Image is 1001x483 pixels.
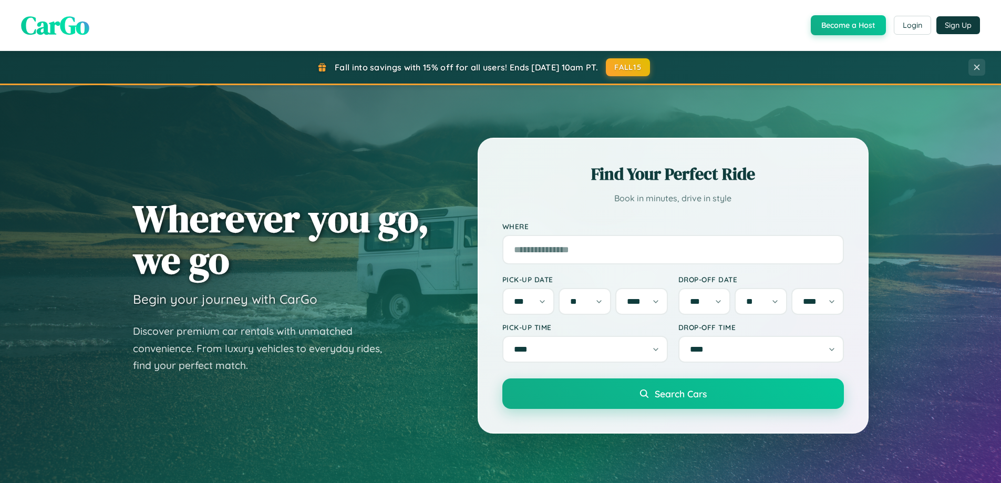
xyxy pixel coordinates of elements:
label: Pick-up Date [502,275,668,284]
button: Sign Up [936,16,980,34]
label: Drop-off Time [678,323,844,332]
label: Where [502,222,844,231]
button: FALL15 [606,58,650,76]
button: Become a Host [811,15,886,35]
p: Book in minutes, drive in style [502,191,844,206]
h3: Begin your journey with CarGo [133,291,317,307]
p: Discover premium car rentals with unmatched convenience. From luxury vehicles to everyday rides, ... [133,323,396,374]
label: Pick-up Time [502,323,668,332]
span: Search Cars [655,388,707,399]
h2: Find Your Perfect Ride [502,162,844,186]
h1: Wherever you go, we go [133,198,429,281]
span: Fall into savings with 15% off for all users! Ends [DATE] 10am PT. [335,62,598,73]
button: Search Cars [502,378,844,409]
span: CarGo [21,8,89,43]
button: Login [894,16,931,35]
label: Drop-off Date [678,275,844,284]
